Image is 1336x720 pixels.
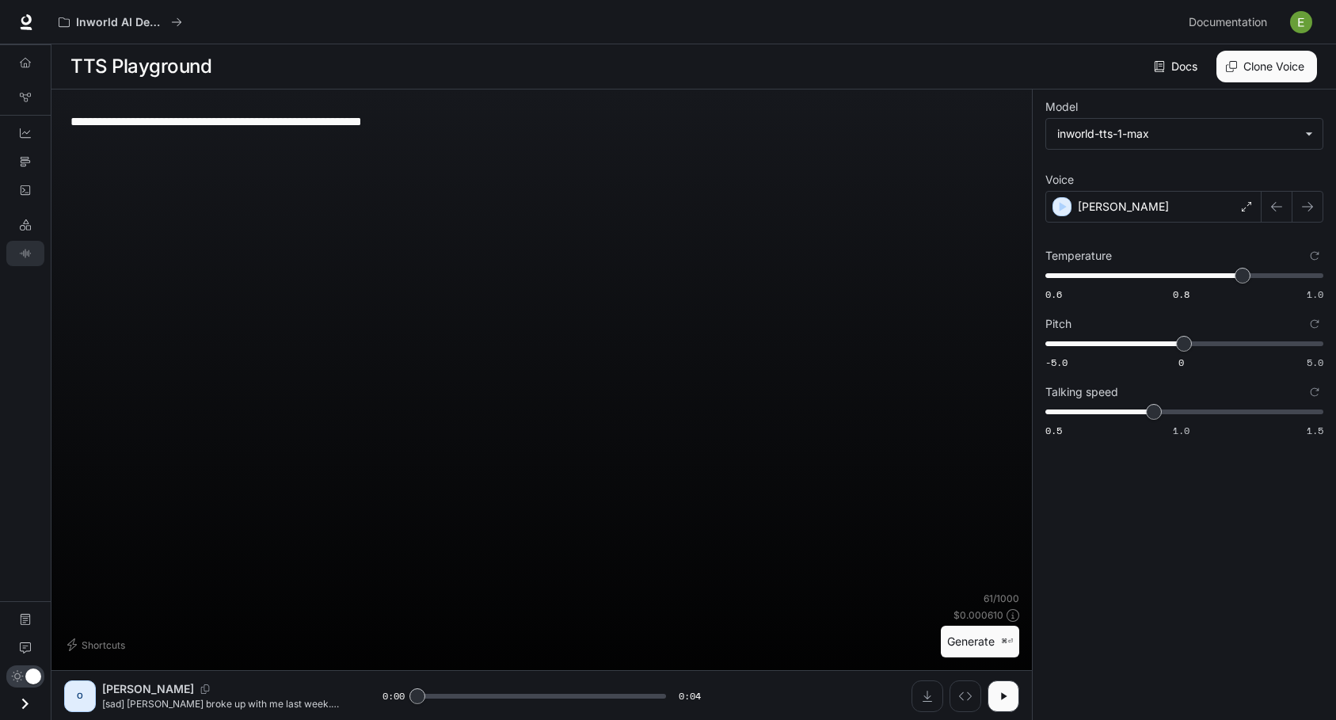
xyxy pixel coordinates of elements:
[67,684,93,709] div: O
[1045,174,1074,185] p: Voice
[1057,126,1297,142] div: inworld-tts-1-max
[1078,199,1169,215] p: [PERSON_NAME]
[1001,637,1013,646] p: ⌘⏎
[1216,51,1317,82] button: Clone Voice
[6,50,44,75] a: Overview
[76,16,165,29] p: Inworld AI Demos
[51,6,189,38] button: All workspaces
[1306,247,1323,265] button: Reset to default
[102,697,344,710] p: [sad] [PERSON_NAME] broke up with me last week. I'm still feeling lost.
[25,667,41,684] span: Dark mode toggle
[912,680,943,712] button: Download audio
[6,635,44,661] a: Feedback
[1045,318,1071,330] p: Pitch
[1045,424,1062,437] span: 0.5
[6,85,44,110] a: Graph Registry
[6,212,44,238] a: LLM Playground
[70,51,211,82] h1: TTS Playground
[6,607,44,632] a: Documentation
[7,688,43,720] button: Open drawer
[1306,315,1323,333] button: Reset to default
[1189,13,1267,32] span: Documentation
[1045,101,1078,112] p: Model
[1151,51,1204,82] a: Docs
[383,688,405,704] span: 0:00
[1045,356,1068,369] span: -5.0
[1307,288,1323,301] span: 1.0
[6,177,44,203] a: Logs
[1307,356,1323,369] span: 5.0
[941,626,1019,658] button: Generate⌘⏎
[1045,250,1112,261] p: Temperature
[1285,6,1317,38] button: User avatar
[6,149,44,174] a: Traces
[679,688,701,704] span: 0:04
[1045,387,1118,398] p: Talking speed
[1045,288,1062,301] span: 0.6
[102,681,194,697] p: [PERSON_NAME]
[1306,383,1323,401] button: Reset to default
[953,608,1003,622] p: $ 0.000610
[1173,288,1189,301] span: 0.8
[1173,424,1189,437] span: 1.0
[194,684,216,694] button: Copy Voice ID
[1046,119,1323,149] div: inworld-tts-1-max
[1290,11,1312,33] img: User avatar
[1307,424,1323,437] span: 1.5
[6,241,44,266] a: TTS Playground
[6,120,44,146] a: Dashboards
[984,592,1019,605] p: 61 / 1000
[64,632,131,657] button: Shortcuts
[1182,6,1279,38] a: Documentation
[1178,356,1184,369] span: 0
[950,680,981,712] button: Inspect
